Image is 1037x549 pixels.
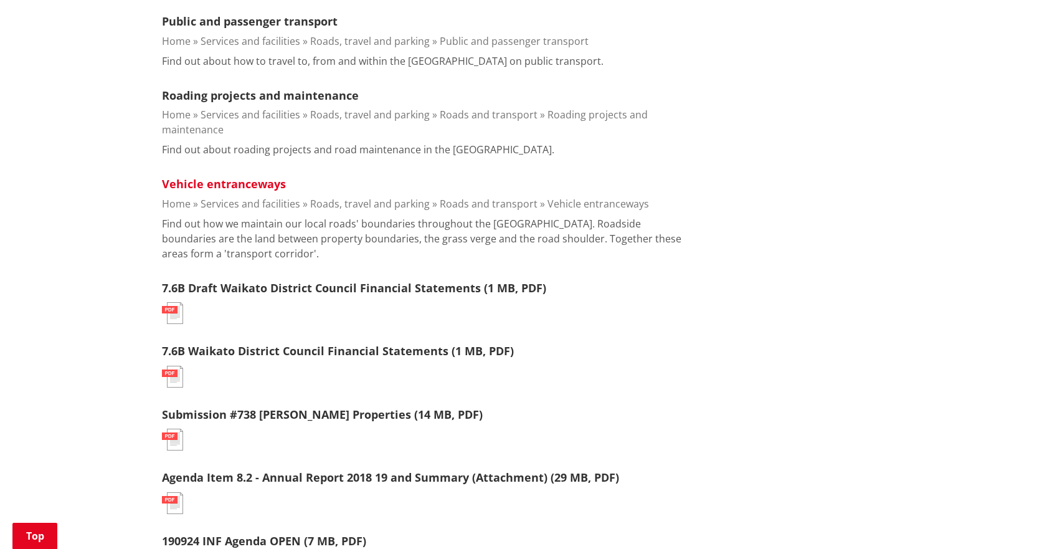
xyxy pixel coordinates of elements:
[162,108,191,122] a: Home
[440,34,589,48] a: Public and passenger transport
[980,497,1025,542] iframe: Messenger Launcher
[547,197,649,211] a: Vehicle entranceways
[162,197,191,211] a: Home
[162,176,286,191] a: Vehicle entranceways
[201,197,300,211] a: Services and facilities
[310,197,430,211] a: Roads, travel and parking
[162,142,554,157] p: Find out about roading projects and road maintenance in the [GEOGRAPHIC_DATA].
[201,34,300,48] a: Services and facilities
[310,34,430,48] a: Roads, travel and parking
[162,14,338,29] a: Public and passenger transport
[162,429,183,451] img: document-pdf.svg
[162,470,619,485] a: Agenda Item 8.2 - Annual Report 2018 19 and Summary (Attachment) (29 MB, PDF)
[12,523,57,549] a: Top
[162,366,183,388] img: document-pdf.svg
[440,197,537,211] a: Roads and transport
[162,88,359,103] a: Roading projects and maintenance
[162,34,191,48] a: Home
[162,216,693,261] p: Find out how we maintain our local roads' boundaries throughout the [GEOGRAPHIC_DATA]. Roadside b...
[162,302,183,324] img: document-pdf.svg
[440,108,537,122] a: Roads and transport
[201,108,300,122] a: Services and facilities
[162,407,483,422] a: Submission #738 [PERSON_NAME] Properties (14 MB, PDF)
[162,54,604,69] p: Find out about how to travel to, from and within the [GEOGRAPHIC_DATA] on public transport.
[162,108,648,136] a: Roading projects and maintenance
[162,343,514,358] a: 7.6B Waikato District Council Financial Statements (1 MB, PDF)
[310,108,430,122] a: Roads, travel and parking
[162,533,366,548] a: 190924 INF Agenda OPEN (7 MB, PDF)
[162,492,183,514] img: document-pdf.svg
[162,280,546,295] a: 7.6B Draft Waikato District Council Financial Statements (1 MB, PDF)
